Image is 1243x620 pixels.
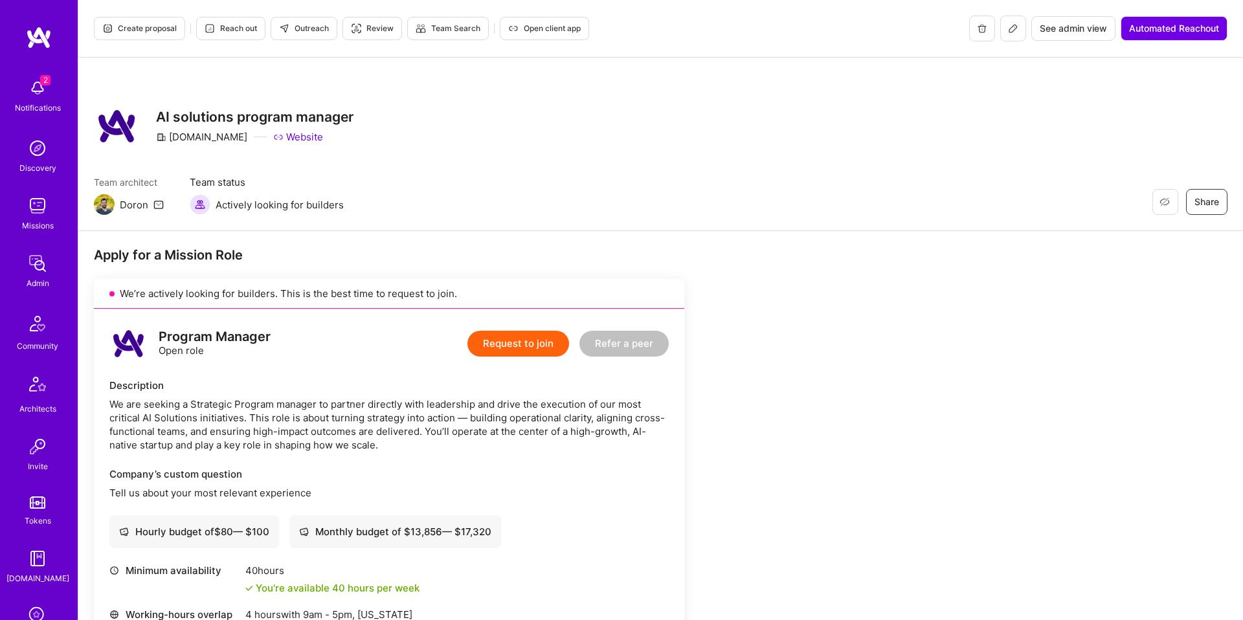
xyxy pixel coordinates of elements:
[22,219,54,232] div: Missions
[508,23,581,34] span: Open client app
[28,459,48,473] div: Invite
[109,564,239,577] div: Minimum availability
[245,564,420,577] div: 40 hours
[94,279,684,309] div: We’re actively looking for builders. This is the best time to request to join.
[299,525,491,538] div: Monthly budget of $ 13,856 — $ 17,320
[25,434,50,459] img: Invite
[500,17,589,40] button: Open client app
[94,103,140,149] img: Company Logo
[26,26,52,49] img: logo
[119,527,129,537] i: icon Cash
[153,199,164,210] i: icon Mail
[25,514,51,527] div: Tokens
[205,23,257,34] span: Reach out
[109,610,119,619] i: icon World
[196,17,265,40] button: Reach out
[102,23,113,34] i: icon Proposal
[22,308,53,339] img: Community
[273,130,323,144] a: Website
[25,250,50,276] img: admin teamwork
[1040,22,1107,35] span: See admin view
[271,17,337,40] button: Outreach
[120,198,148,212] div: Doron
[94,175,164,189] span: Team architect
[119,525,269,538] div: Hourly budget of $ 80 — $ 100
[245,581,420,595] div: You're available 40 hours per week
[109,486,669,500] p: Tell us about your most relevant experience
[190,194,210,215] img: Actively looking for builders
[19,161,56,175] div: Discovery
[109,566,119,575] i: icon Clock
[351,23,361,34] i: icon Targeter
[351,23,394,34] span: Review
[25,75,50,101] img: bell
[245,584,253,592] i: icon Check
[467,331,569,357] button: Request to join
[6,571,69,585] div: [DOMAIN_NAME]
[17,339,58,353] div: Community
[342,17,402,40] button: Review
[25,193,50,219] img: teamwork
[94,247,684,263] div: Apply for a Mission Role
[109,397,669,452] div: We are seeking a Strategic Program manager to partner directly with leadership and drive the exec...
[94,17,185,40] button: Create proposal
[1129,22,1219,35] span: Automated Reachout
[109,467,669,481] div: Company’s custom question
[15,101,61,115] div: Notifications
[1121,16,1227,41] button: Automated Reachout
[159,330,271,357] div: Open role
[94,194,115,215] img: Team Architect
[156,130,247,144] div: [DOMAIN_NAME]
[27,276,49,290] div: Admin
[1159,197,1170,207] i: icon EyeClosed
[216,198,344,212] span: Actively looking for builders
[102,23,177,34] span: Create proposal
[579,331,669,357] button: Refer a peer
[407,17,489,40] button: Team Search
[416,23,480,34] span: Team Search
[1186,189,1227,215] button: Share
[299,527,309,537] i: icon Cash
[1194,195,1219,208] span: Share
[279,23,329,34] span: Outreach
[109,379,669,392] div: Description
[40,75,50,85] span: 2
[156,132,166,142] i: icon CompanyGray
[109,324,148,363] img: logo
[1031,16,1115,41] button: See admin view
[30,496,45,509] img: tokens
[25,546,50,571] img: guide book
[19,402,56,415] div: Architects
[159,330,271,344] div: Program Manager
[190,175,344,189] span: Team status
[22,371,53,402] img: Architects
[156,109,353,125] h3: AI solutions program manager
[25,135,50,161] img: discovery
